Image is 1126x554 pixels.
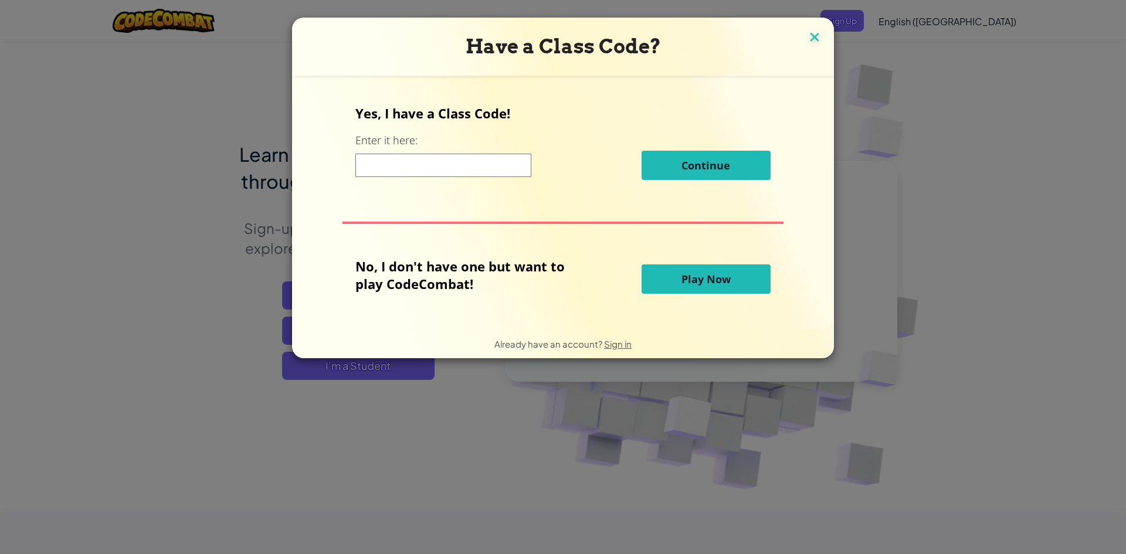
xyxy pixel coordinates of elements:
[681,158,730,172] span: Continue
[355,104,770,122] p: Yes, I have a Class Code!
[642,151,771,180] button: Continue
[681,272,731,286] span: Play Now
[807,29,822,47] img: close icon
[604,338,632,349] a: Sign in
[466,35,661,58] span: Have a Class Code?
[355,133,418,148] label: Enter it here:
[355,257,582,293] p: No, I don't have one but want to play CodeCombat!
[642,264,771,294] button: Play Now
[494,338,604,349] span: Already have an account?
